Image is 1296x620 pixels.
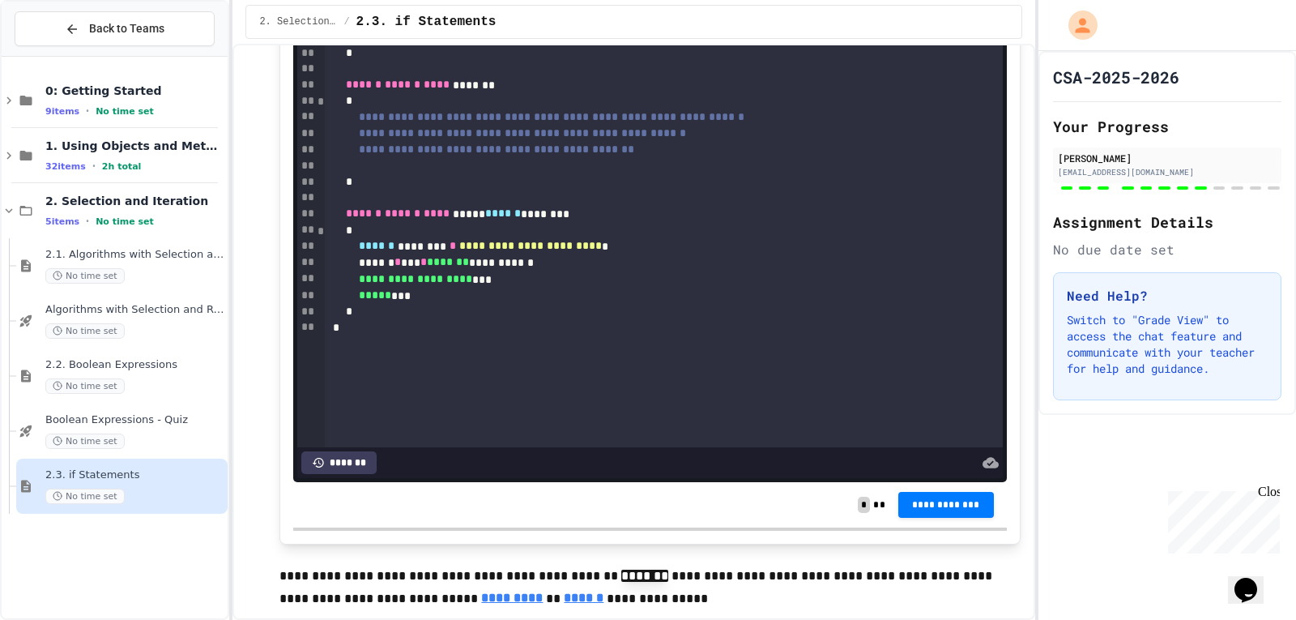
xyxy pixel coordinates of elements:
[45,413,224,427] span: Boolean Expressions - Quiz
[45,434,125,449] span: No time set
[45,358,224,372] span: 2.2. Boolean Expressions
[45,216,79,227] span: 5 items
[259,15,337,28] span: 2. Selection and Iteration
[45,303,224,317] span: Algorithms with Selection and Repetition - Topic 2.1
[96,106,154,117] span: No time set
[45,248,224,262] span: 2.1. Algorithms with Selection and Repetition
[86,105,89,118] span: •
[1058,151,1277,165] div: [PERSON_NAME]
[102,161,142,172] span: 2h total
[1067,312,1268,377] p: Switch to "Grade View" to access the chat feature and communicate with your teacher for help and ...
[45,83,224,98] span: 0: Getting Started
[45,323,125,339] span: No time set
[6,6,112,103] div: Chat with us now!Close
[1053,66,1179,88] h1: CSA-2025-2026
[45,106,79,117] span: 9 items
[1053,211,1281,233] h2: Assignment Details
[15,11,215,46] button: Back to Teams
[1053,240,1281,259] div: No due date set
[45,468,224,482] span: 2.3. if Statements
[1228,555,1280,604] iframe: chat widget
[45,378,125,394] span: No time set
[45,268,125,284] span: No time set
[1058,166,1277,178] div: [EMAIL_ADDRESS][DOMAIN_NAME]
[89,20,164,37] span: Back to Teams
[45,194,224,208] span: 2. Selection and Iteration
[45,161,86,172] span: 32 items
[1051,6,1102,44] div: My Account
[92,160,96,173] span: •
[1162,485,1280,554] iframe: chat widget
[343,15,349,28] span: /
[45,489,125,504] span: No time set
[86,215,89,228] span: •
[1067,286,1268,306] h3: Need Help?
[356,12,497,32] span: 2.3. if Statements
[1053,115,1281,138] h2: Your Progress
[45,139,224,153] span: 1. Using Objects and Methods
[96,216,154,227] span: No time set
